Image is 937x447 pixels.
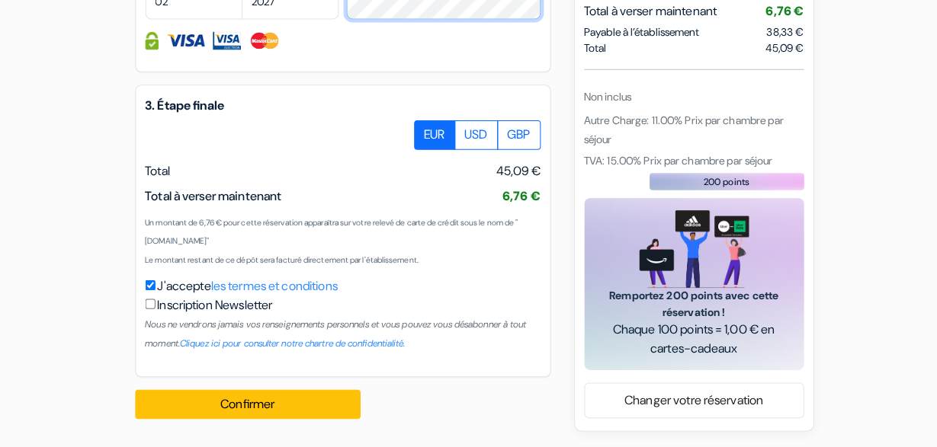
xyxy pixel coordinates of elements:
[576,119,772,151] span: Autre Charge: 11.00% Prix par chambre par séjour
[576,47,598,63] span: Total
[595,291,774,323] span: Remportez 200 points avec cette réservation !
[409,126,450,155] label: EUR
[755,47,792,63] span: 45,09 €
[756,32,792,46] span: 38,33 €
[146,168,170,184] span: Total
[180,339,401,351] a: Cliquez ici pour consulter notre chartre de confidentialité.
[146,222,512,250] small: Un montant de 6,76 € pour cette réservation apparaîtra sur votre relevé de carte de crédit sous l...
[577,387,791,416] a: Changer votre réservation
[146,40,159,57] img: Information de carte de crédit entièrement encryptée et sécurisée
[146,321,520,351] small: Nous ne vendrons jamais vos renseignements personnels et vous pouvez vous désabonner à tout moment.
[694,179,739,193] span: 200 points
[576,158,762,172] span: TVA: 15.00% Prix par chambre par séjour
[576,94,792,110] div: Non inclus
[158,280,335,299] label: J'accepte
[158,299,271,317] label: Inscription Newsletter
[496,193,534,209] span: 6,76 €
[595,323,774,359] span: Chaque 100 points = 1,00 € en cartes-cadeaux
[136,391,357,420] button: Confirmer
[247,40,278,57] img: Master Card
[166,40,204,57] img: Visa
[410,126,534,155] div: Basic radio toggle button group
[755,11,792,27] span: 6,76 €
[212,40,239,57] img: Visa Electron
[146,193,280,209] span: Total à verser maintenant
[491,126,534,155] label: GBP
[146,258,414,268] small: Le montant restant de ce dépôt sera facturé directement par l'établissement.
[449,126,492,155] label: USD
[576,31,689,47] span: Payable à l’établissement
[146,104,534,119] h5: 3. Étape finale
[210,281,335,297] a: les termes et conditions
[490,168,534,186] span: 45,09 €
[576,10,707,28] span: Total à verser maintenant
[631,214,738,291] img: gift_card_hero_new.png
